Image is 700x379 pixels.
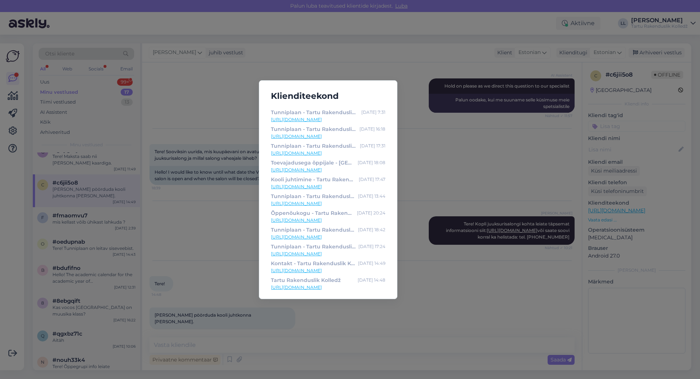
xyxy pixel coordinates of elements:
[271,192,355,200] div: Tunniplaan - Tartu Rakenduslik Kolledž
[358,226,385,234] div: [DATE] 18:42
[271,159,355,167] div: Toevajadusega õppijale - [GEOGRAPHIC_DATA] Rakenduslik Kolledž
[358,243,385,251] div: [DATE] 17:24
[271,259,355,267] div: Kontakt - Tartu Rakenduslik Kolledž
[271,234,385,240] a: [URL][DOMAIN_NAME]
[359,125,385,133] div: [DATE] 16:18
[271,200,385,207] a: [URL][DOMAIN_NAME]
[359,175,385,183] div: [DATE] 17:47
[271,209,354,217] div: Õppenõukogu - Tartu Rakenduslik Kolledž
[271,150,385,156] a: [URL][DOMAIN_NAME]
[271,116,385,123] a: [URL][DOMAIN_NAME]
[360,142,385,150] div: [DATE] 17:31
[361,108,385,116] div: [DATE] 7:31
[358,259,385,267] div: [DATE] 14:49
[271,183,385,190] a: [URL][DOMAIN_NAME]
[271,226,355,234] div: Tunniplaan - Tartu Rakenduslik Kolledž
[271,251,385,257] a: [URL][DOMAIN_NAME]
[271,284,385,291] a: [URL][DOMAIN_NAME]
[271,267,385,274] a: [URL][DOMAIN_NAME]
[271,133,385,140] a: [URL][DOMAIN_NAME]
[271,167,385,173] a: [URL][DOMAIN_NAME]
[271,217,385,224] a: [URL][DOMAIN_NAME]
[271,142,357,150] div: Tunniplaan - Tartu Rakenduslik Kolledž
[265,89,391,103] h5: Klienditeekond
[271,175,356,183] div: Kooli juhtimine - Tartu Rakenduslik Kolledž
[358,276,385,284] div: [DATE] 14:48
[357,209,385,217] div: [DATE] 20:24
[271,125,357,133] div: Tunniplaan - Tartu Rakenduslik Kolledž
[271,276,341,284] div: Tartu Rakenduslik Kolledž
[271,108,358,116] div: Tunniplaan - Tartu Rakenduslik Kolledž
[358,159,385,167] div: [DATE] 18:08
[358,192,385,200] div: [DATE] 13:44
[271,243,355,251] div: Tunniplaan - Tartu Rakenduslik Kolledž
